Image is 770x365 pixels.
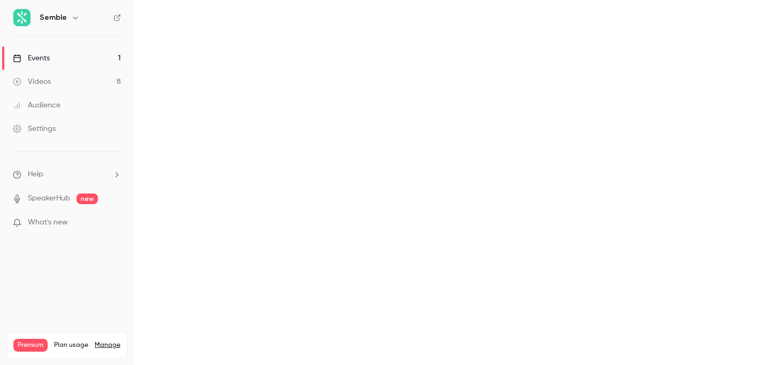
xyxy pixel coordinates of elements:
img: Semble [13,9,31,26]
span: Help [28,169,43,180]
div: Settings [13,123,56,134]
div: Events [13,53,50,64]
a: Manage [95,341,120,350]
a: SpeakerHub [28,193,70,204]
span: Premium [13,339,48,352]
span: Plan usage [54,341,88,350]
div: Audience [13,100,60,111]
div: Videos [13,76,51,87]
h6: Semble [40,12,67,23]
span: new [77,193,98,204]
span: What's new [28,217,68,228]
li: help-dropdown-opener [13,169,121,180]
